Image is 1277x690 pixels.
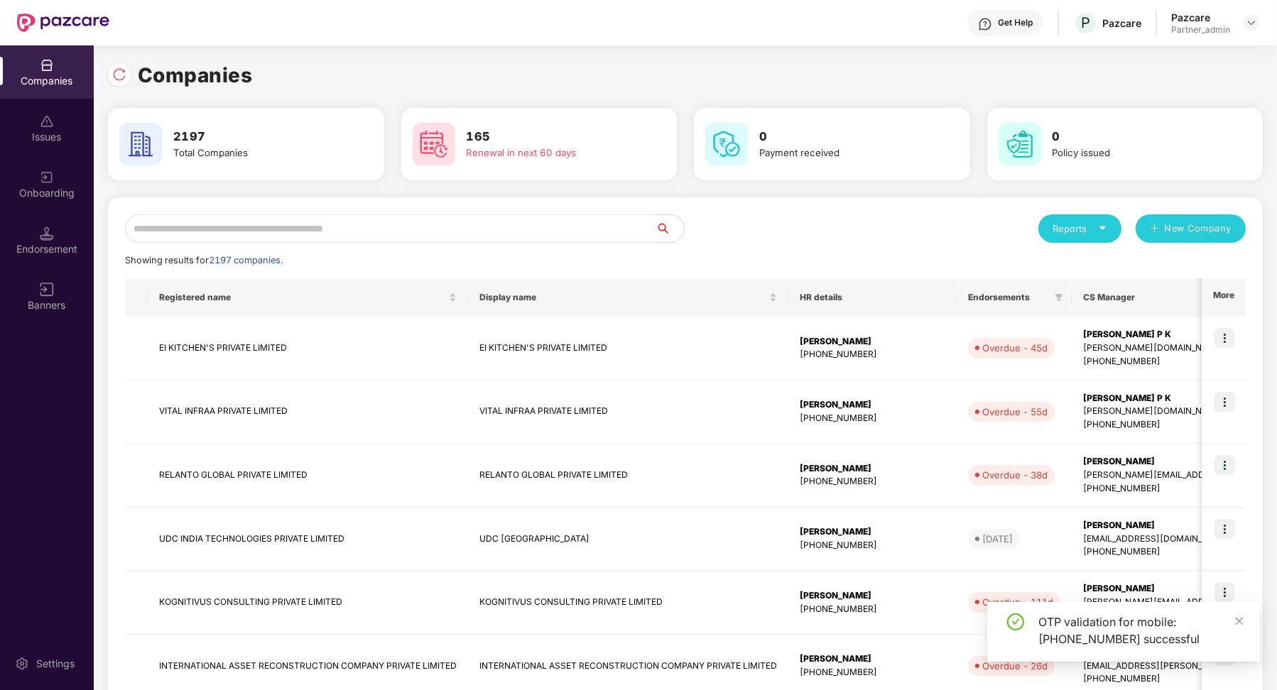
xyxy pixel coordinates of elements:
[982,405,1048,419] div: Overdue - 55d
[159,292,446,303] span: Registered name
[982,532,1013,546] div: [DATE]
[468,508,788,571] td: UDC [GEOGRAPHIC_DATA]
[148,317,468,380] td: EI KITCHEN'S PRIVATE LIMITED
[982,659,1048,673] div: Overdue - 26d
[800,525,945,539] div: [PERSON_NAME]
[467,128,631,146] h3: 165
[479,292,766,303] span: Display name
[1102,16,1141,30] div: Pazcare
[119,123,162,165] img: svg+xml;base64,PHN2ZyB4bWxucz0iaHR0cDovL3d3dy53My5vcmcvMjAwMC9zdmciIHdpZHRoPSI2MCIgaGVpZ2h0PSI2MC...
[982,595,1053,609] div: Overdue - 111d
[800,539,945,552] div: [PHONE_NUMBER]
[125,255,283,265] span: Showing results for
[1136,214,1246,243] button: plusNew Company
[1234,616,1244,626] span: close
[1246,17,1257,28] img: svg+xml;base64,PHN2ZyBpZD0iRHJvcGRvd24tMzJ4MzIiIHhtbG5zPSJodHRwOi8vd3d3LnczLm9yZy8yMDAwL3N2ZyIgd2...
[40,283,54,297] img: svg+xml;base64,PHN2ZyB3aWR0aD0iMTYiIGhlaWdodD0iMTYiIHZpZXdCb3g9IjAgMCAxNiAxNiIgZmlsbD0ibm9uZSIgeG...
[467,146,631,160] div: Renewal in next 60 days
[15,657,29,671] img: svg+xml;base64,PHN2ZyBpZD0iU2V0dGluZy0yMHgyMCIgeG1sbnM9Imh0dHA6Ly93d3cudzMub3JnLzIwMDAvc3ZnIiB3aW...
[468,278,788,317] th: Display name
[800,589,945,603] div: [PERSON_NAME]
[1214,392,1234,412] img: icon
[800,335,945,349] div: [PERSON_NAME]
[112,67,126,82] img: svg+xml;base64,PHN2ZyBpZD0iUmVsb2FkLTMyeDMyIiB4bWxucz0iaHR0cDovL3d3dy53My5vcmcvMjAwMC9zdmciIHdpZH...
[209,255,283,265] span: 2197 companies.
[759,128,924,146] h3: 0
[800,348,945,361] div: [PHONE_NUMBER]
[968,292,1049,303] span: Endorsements
[40,226,54,241] img: svg+xml;base64,PHN2ZyB3aWR0aD0iMTQuNSIgaGVpZ2h0PSIxNC41IiB2aWV3Qm94PSIwIDAgMTYgMTYiIGZpbGw9Im5vbm...
[173,128,338,146] h3: 2197
[40,58,54,72] img: svg+xml;base64,PHN2ZyBpZD0iQ29tcGFuaWVzIiB4bWxucz0iaHR0cDovL3d3dy53My5vcmcvMjAwMC9zdmciIHdpZHRoPS...
[655,223,684,234] span: search
[468,444,788,508] td: RELANTO GLOBAL PRIVATE LIMITED
[40,170,54,185] img: svg+xml;base64,PHN2ZyB3aWR0aD0iMjAiIGhlaWdodD0iMjAiIHZpZXdCb3g9IjAgMCAyMCAyMCIgZmlsbD0ibm9uZSIgeG...
[800,398,945,412] div: [PERSON_NAME]
[1214,455,1234,475] img: icon
[1214,582,1234,602] img: icon
[1202,278,1246,317] th: More
[1038,613,1243,647] div: OTP validation for mobile: [PHONE_NUMBER] successful
[800,412,945,425] div: [PHONE_NUMBER]
[705,123,748,165] img: svg+xml;base64,PHN2ZyB4bWxucz0iaHR0cDovL3d3dy53My5vcmcvMjAwMC9zdmciIHdpZHRoPSI2MCIgaGVpZ2h0PSI2MC...
[1007,613,1024,630] span: check-circle
[1052,289,1066,306] span: filter
[468,380,788,444] td: VITAL INFRAA PRIVATE LIMITED
[655,214,685,243] button: search
[788,278,957,317] th: HR details
[173,146,338,160] div: Total Companies
[148,571,468,635] td: KOGNITIVUS CONSULTING PRIVATE LIMITED
[800,652,945,666] div: [PERSON_NAME]
[1214,328,1234,348] img: icon
[148,380,468,444] td: VITAL INFRAA PRIVATE LIMITED
[1171,11,1230,24] div: Pazcare
[1214,519,1234,539] img: icon
[32,657,79,671] div: Settings
[1171,24,1230,35] div: Partner_admin
[1098,224,1107,233] span: caret-down
[468,317,788,380] td: EI KITCHEN'S PRIVATE LIMITED
[1055,293,1063,302] span: filter
[17,13,109,32] img: New Pazcare Logo
[800,666,945,679] div: [PHONE_NUMBER]
[978,17,992,31] img: svg+xml;base64,PHN2ZyBpZD0iSGVscC0zMngzMiIgeG1sbnM9Imh0dHA6Ly93d3cudzMub3JnLzIwMDAvc3ZnIiB3aWR0aD...
[1165,221,1232,236] span: New Company
[800,475,945,488] div: [PHONE_NUMBER]
[982,468,1048,482] div: Overdue - 38d
[759,146,924,160] div: Payment received
[1053,128,1217,146] h3: 0
[999,123,1041,165] img: svg+xml;base64,PHN2ZyB4bWxucz0iaHR0cDovL3d3dy53My5vcmcvMjAwMC9zdmciIHdpZHRoPSI2MCIgaGVpZ2h0PSI2MC...
[800,603,945,616] div: [PHONE_NUMBER]
[1053,146,1217,160] div: Policy issued
[1053,221,1107,236] div: Reports
[982,341,1048,355] div: Overdue - 45d
[40,114,54,128] img: svg+xml;base64,PHN2ZyBpZD0iSXNzdWVzX2Rpc2FibGVkIiB4bWxucz0iaHR0cDovL3d3dy53My5vcmcvMjAwMC9zdmciIH...
[138,60,253,91] h1: Companies
[468,571,788,635] td: KOGNITIVUS CONSULTING PRIVATE LIMITED
[800,462,945,476] div: [PERSON_NAME]
[148,278,468,317] th: Registered name
[413,123,455,165] img: svg+xml;base64,PHN2ZyB4bWxucz0iaHR0cDovL3d3dy53My5vcmcvMjAwMC9zdmciIHdpZHRoPSI2MCIgaGVpZ2h0PSI2MC...
[1150,224,1159,235] span: plus
[1081,14,1090,31] span: P
[148,444,468,508] td: RELANTO GLOBAL PRIVATE LIMITED
[148,508,468,571] td: UDC INDIA TECHNOLOGIES PRIVATE LIMITED
[998,17,1033,28] div: Get Help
